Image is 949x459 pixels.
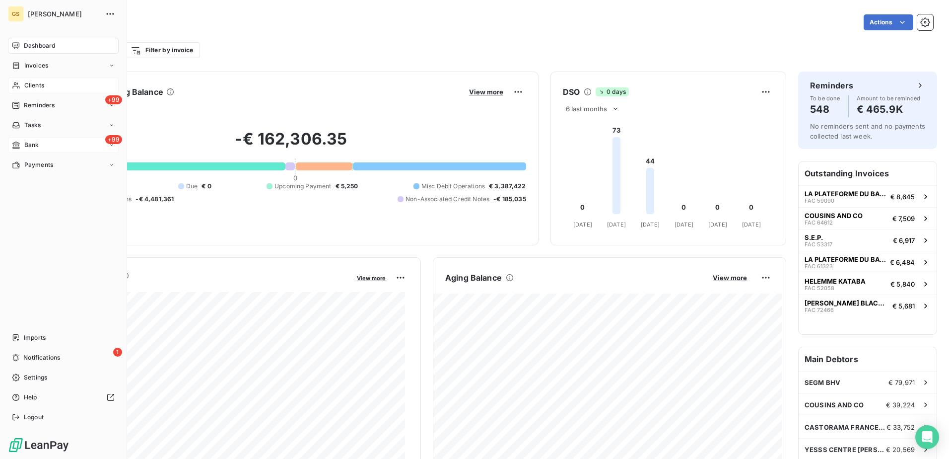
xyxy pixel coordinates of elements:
span: Reminders [24,101,55,110]
tspan: [DATE] [708,221,727,228]
span: 0 days [596,87,629,96]
span: +99 [105,135,122,144]
span: € 33,752 [886,423,915,431]
span: Notifications [23,353,60,362]
span: FAC 72466 [805,307,834,313]
span: Dashboard [24,41,55,50]
h6: Main Debtors [799,347,937,371]
span: Help [24,393,37,402]
span: Logout [24,413,44,422]
button: COUSINS AND COFAC 64612€ 7,509 [799,207,937,229]
a: +99Bank [8,137,119,153]
span: LA PLATEFORME DU BATIMENT PDB [805,190,886,198]
span: € 3,387,422 [489,182,526,191]
span: FAC 53317 [805,241,832,247]
span: SEGM BHV [805,379,840,386]
span: Invoices [24,61,48,70]
tspan: [DATE] [573,221,592,228]
span: View more [469,88,503,96]
span: € 39,224 [886,401,915,409]
span: € 5,250 [336,182,358,191]
a: +99Reminders [8,97,119,113]
tspan: [DATE] [607,221,626,228]
div: GS [8,6,24,22]
span: View more [357,275,386,282]
h4: € 465.9K [857,101,921,117]
a: Clients [8,77,119,93]
h4: 548 [810,101,840,117]
span: +99 [105,95,122,104]
a: Dashboard [8,38,119,54]
span: € 6,917 [893,236,915,244]
span: € 6,484 [890,258,915,266]
span: Tasks [24,121,41,130]
a: Payments [8,157,119,173]
button: HELEMME KATABAFAC 52058€ 5,840 [799,273,937,295]
button: View more [710,273,750,282]
span: Bank [24,141,39,150]
span: 6 last months [566,105,608,113]
span: To be done [810,95,840,101]
span: View more [713,274,747,282]
button: [PERSON_NAME] BLACK LIMITEDFAC 72466€ 5,681 [799,295,937,316]
span: 1 [113,348,122,357]
span: -€ 185,035 [493,195,526,204]
span: € 0 [202,182,211,191]
span: Imports [24,333,46,342]
span: CASTORAMA FRANCE SAS [805,423,886,431]
span: Non-Associated Credit Notes [406,195,489,204]
button: Filter by invoice [124,42,200,58]
span: LA PLATEFORME DU BATIMENT PDB [805,255,886,263]
span: YESSS CENTRE [PERSON_NAME] [805,446,886,454]
span: € 79,971 [888,379,915,386]
img: Logo LeanPay [8,437,69,453]
span: € 8,645 [890,193,915,201]
span: -€ 4,481,361 [136,195,174,204]
span: Amount to be reminded [857,95,921,101]
span: € 5,681 [892,302,915,310]
h6: Aging Balance [445,272,502,284]
span: Payments [24,160,53,169]
button: Actions [864,14,913,30]
span: € 5,840 [890,280,915,288]
span: HELEMME KATABA [805,277,866,285]
a: Invoices [8,58,119,74]
tspan: [DATE] [641,221,660,228]
span: € 7,509 [892,215,915,223]
button: LA PLATEFORME DU BATIMENT PDBFAC 59090€ 8,645 [799,185,937,207]
span: [PERSON_NAME] [28,10,99,18]
button: View more [354,273,389,282]
span: Upcoming Payment [274,182,331,191]
button: LA PLATEFORME DU BATIMENT PDBFAC 61323€ 6,484 [799,251,937,273]
tspan: [DATE] [675,221,693,228]
span: [PERSON_NAME] BLACK LIMITED [805,299,888,307]
button: S.E.P.FAC 53317€ 6,917 [799,229,937,251]
span: No reminders sent and no payments collected last week. [810,122,925,140]
span: 0 [293,174,297,182]
button: View more [466,87,506,96]
span: FAC 59090 [805,198,834,204]
a: Help [8,389,119,405]
h6: Outstanding Invoices [799,161,937,185]
h2: -€ 162,306.35 [56,129,526,159]
a: Tasks [8,117,119,133]
span: S.E.P. [805,233,823,241]
h6: Reminders [810,79,853,91]
span: FAC 64612 [805,220,833,226]
span: Misc Debit Operations [421,182,485,191]
span: € 20,569 [886,446,915,454]
span: Settings [24,373,47,382]
span: Due [186,182,198,191]
span: FAC 52058 [805,285,834,291]
span: COUSINS AND CO [805,212,863,220]
h6: DSO [563,86,580,98]
a: Settings [8,370,119,385]
span: COUSINS AND CO [805,401,864,409]
span: FAC 61323 [805,263,833,269]
div: Open Intercom Messenger [915,425,939,449]
tspan: [DATE] [742,221,761,228]
span: Clients [24,81,44,90]
span: Monthly Revenue [56,282,350,292]
a: Imports [8,330,119,346]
